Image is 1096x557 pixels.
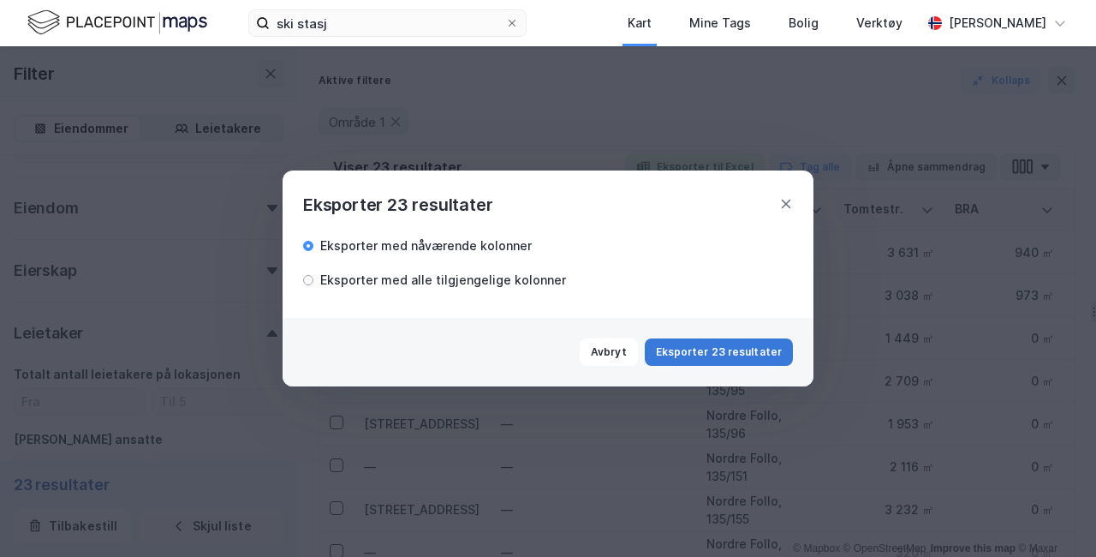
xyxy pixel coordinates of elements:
div: Eksporter med nåværende kolonner [320,236,532,256]
iframe: Chat Widget [1010,475,1096,557]
div: Verktøy [856,13,902,33]
img: logo.f888ab2527a4732fd821a326f86c7f29.svg [27,8,207,38]
div: Eksporter med alle tilgjengelige kolonner [320,270,566,290]
div: [PERSON_NAME] [949,13,1046,33]
div: Kart [628,13,652,33]
div: Eksporter 23 resultater [303,191,492,219]
button: Avbryt [580,338,638,366]
input: Søk på adresse, matrikkel, gårdeiere, leietakere eller personer [270,10,505,36]
div: Mine Tags [689,13,751,33]
div: Kontrollprogram for chat [1010,475,1096,557]
div: Bolig [789,13,819,33]
button: Eksporter 23 resultater [645,338,793,366]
